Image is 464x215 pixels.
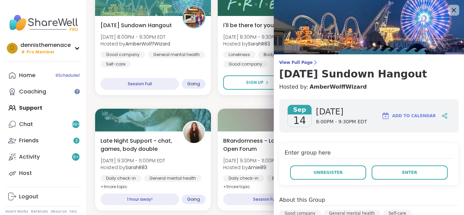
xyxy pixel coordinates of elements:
[5,149,81,165] a: Activity9+
[101,175,141,182] div: Daily check-in
[101,21,172,30] span: [DATE] Sundown Hangout
[70,209,77,214] a: FAQ
[5,132,81,149] a: Friends3
[5,11,81,35] img: ShareWell Nav Logo
[279,68,459,80] h3: [DATE] Sundown Hangout
[74,89,80,94] iframe: Spotlight
[279,83,459,91] h4: Hosted by:
[5,67,81,84] a: Home9Scheduled
[279,60,459,80] a: View Full Page[DATE] Sundown Hangout
[223,40,288,47] span: Hosted by
[31,209,48,214] a: Referrals
[51,209,67,214] a: About Us
[223,61,268,68] div: Good company
[183,6,204,28] img: AmberWolffWizard
[267,175,308,182] div: Body doubling
[187,197,200,202] span: Going
[55,73,79,78] span: 9 Scheduled
[19,193,38,200] div: Logout
[223,34,288,40] span: [DATE] 8:30PM - 9:30PM EDT
[248,164,266,171] b: Amie89
[101,40,170,47] span: Hosted by
[75,138,78,144] span: 3
[19,153,40,161] div: Activity
[144,175,201,182] div: General mental health
[223,137,298,153] span: BRandomness - Last Call - Open Forum
[258,51,300,58] div: Body doubling
[279,196,325,204] h4: About this Group
[72,122,80,127] span: 99 +
[148,51,205,58] div: General mental health
[101,194,179,205] div: 1 hour away!
[279,60,459,65] span: View Full Page
[248,40,270,47] b: SarahR83
[19,121,33,128] div: Chat
[372,165,448,180] button: Enter
[10,44,14,53] span: d
[223,175,264,182] div: Daily check-in
[73,154,79,160] span: 9 +
[101,78,179,90] div: Session Full
[19,88,46,95] div: Coaching
[5,84,81,100] a: Coaching
[223,164,288,171] span: Hosted by
[5,165,81,181] a: Host
[125,40,170,47] b: AmberWolffWizard
[101,157,165,164] span: [DATE] 9:30PM - 11:00PM EDT
[187,81,200,87] span: Going
[293,114,306,127] span: 14
[309,83,367,91] a: AmberWolffWizard
[285,149,453,159] h4: Enter group here
[20,41,71,49] div: dennisthemenace
[288,105,311,114] span: Sep
[101,34,170,40] span: [DATE] 8:00PM - 9:30PM EDT
[316,106,367,117] span: [DATE]
[402,169,417,176] span: Enter
[381,112,390,120] img: ShareWell Logomark
[290,165,366,180] button: Unregister
[314,169,343,176] span: Unregister
[5,189,81,205] a: Logout
[19,72,35,79] div: Home
[316,119,367,125] span: 8:00PM - 9:30PM EDT
[101,164,165,171] span: Hosted by
[19,169,32,177] div: Host
[101,51,145,58] div: Good company
[125,164,147,171] b: SarahR83
[392,113,436,119] span: Add to Calendar
[101,137,175,153] span: Late Night Support - chat, games, body double
[5,209,28,214] a: How It Works
[246,79,264,86] span: Sign Up
[5,116,81,132] a: Chat99+
[223,51,255,58] div: Loneliness
[26,49,55,55] span: Pro Member
[101,61,131,68] div: Self-care
[378,108,439,124] button: Add to Calendar
[19,137,39,144] div: Friends
[223,75,292,90] button: Sign Up
[223,21,275,30] span: I'll be there for you!
[223,194,308,205] div: Session Full
[183,122,204,143] img: SarahR83
[223,157,288,164] span: [DATE] 9:30PM - 11:00PM EDT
